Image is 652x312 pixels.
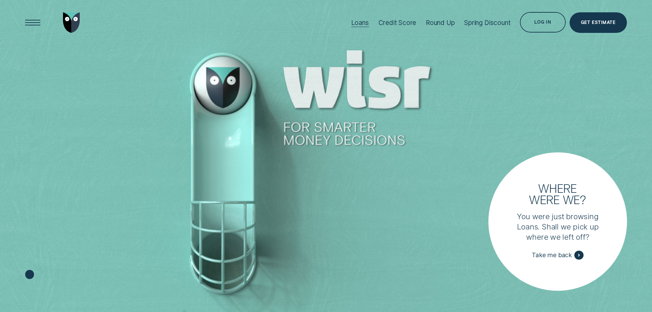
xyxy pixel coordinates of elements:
[520,12,565,33] button: Log in
[351,19,369,27] div: Loans
[63,12,80,33] img: Wisr
[488,152,627,291] a: Where were we?You were just browsing Loans. Shall we pick up where we left off?Take me back
[524,183,591,205] h3: Where were we?
[23,12,43,33] button: Open Menu
[512,211,603,242] p: You were just browsing Loans. Shall we pick up where we left off?
[532,251,572,259] span: Take me back
[570,12,627,33] a: Get Estimate
[379,19,417,27] div: Credit Score
[464,19,510,27] div: Spring Discount
[426,19,455,27] div: Round Up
